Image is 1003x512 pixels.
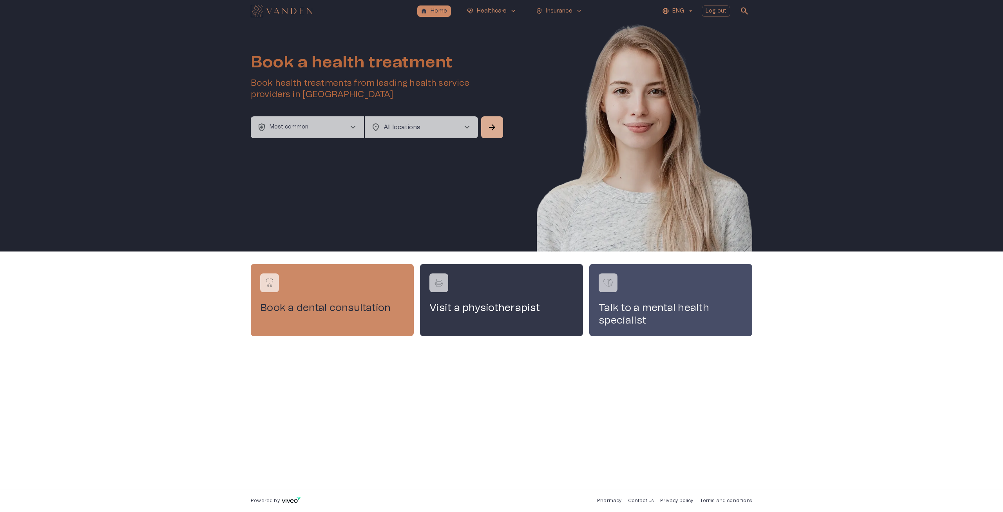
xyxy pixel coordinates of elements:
[462,123,472,132] span: chevron_right
[510,7,517,14] span: keyboard_arrow_down
[477,7,507,15] p: Healthcare
[348,123,358,132] span: chevron_right
[260,302,404,314] h4: Book a dental consultation
[672,7,684,15] p: ENG
[537,22,752,275] img: Woman smiling
[589,264,752,336] a: Navigate to service booking
[532,5,585,17] button: health_and_safetyInsurancekeyboard_arrow_down
[251,5,414,16] a: Navigate to homepage
[597,498,621,503] a: Pharmacy
[371,123,380,132] span: location_on
[602,277,614,289] img: Talk to a mental health specialist logo
[628,498,654,504] p: Contact us
[740,6,749,16] span: search
[251,264,414,336] a: Navigate to service booking
[737,3,752,19] button: open search modal
[257,123,266,132] span: health_and_safety
[429,302,574,314] h4: Visit a physiotherapist
[251,498,280,504] p: Powered by
[706,7,726,15] p: Log out
[251,116,364,138] button: health_and_safetyMost commonchevron_right
[576,7,583,14] span: keyboard_arrow_down
[536,7,543,14] span: health_and_safety
[270,123,309,131] p: Most common
[660,498,693,503] a: Privacy policy
[702,5,730,17] button: Log out
[264,277,275,289] img: Book a dental consultation logo
[417,5,451,17] button: homeHome
[420,7,427,14] span: home
[251,78,505,101] h5: Book health treatments from leading health service providers in [GEOGRAPHIC_DATA]
[463,5,520,17] button: ecg_heartHealthcarekeyboard_arrow_down
[481,116,503,138] button: Search
[420,264,583,336] a: Navigate to service booking
[433,277,445,289] img: Visit a physiotherapist logo
[431,7,447,15] p: Home
[251,53,505,71] h1: Book a health treatment
[487,123,497,132] span: arrow_forward
[384,123,450,132] p: All locations
[467,7,474,14] span: ecg_heart
[546,7,572,15] p: Insurance
[700,498,752,503] a: Terms and conditions
[661,5,695,17] button: ENG
[599,302,743,327] h4: Talk to a mental health specialist
[251,5,312,17] img: Vanden logo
